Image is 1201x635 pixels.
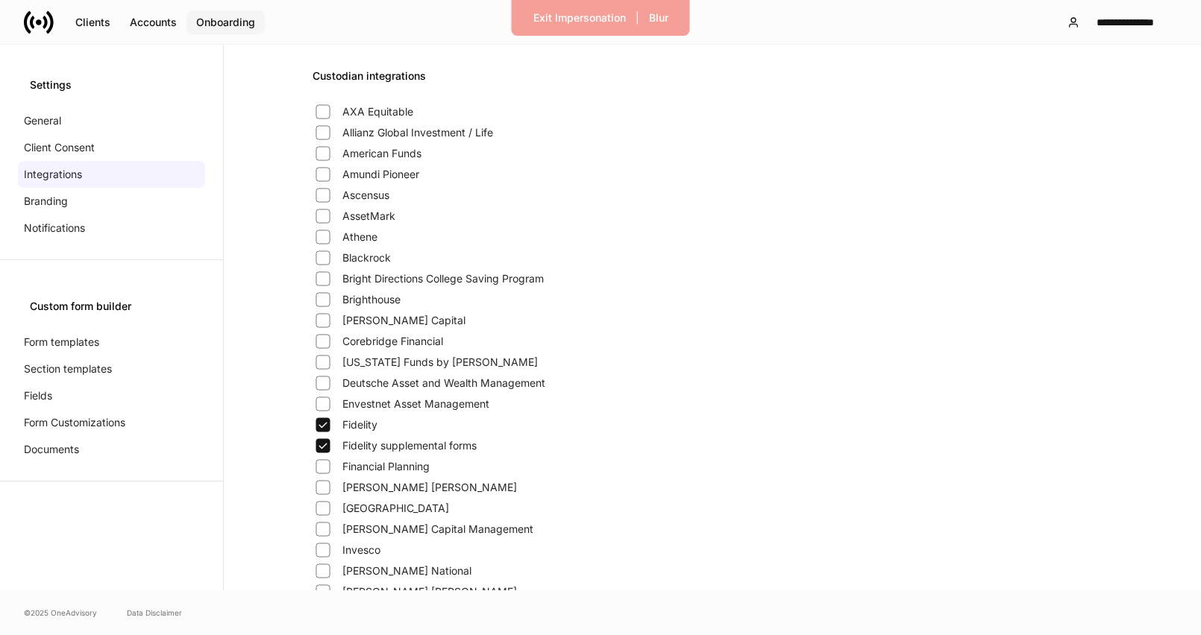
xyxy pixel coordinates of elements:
[342,313,465,328] span: [PERSON_NAME] Capital
[342,584,517,599] span: [PERSON_NAME] [PERSON_NAME]
[24,194,68,209] p: Branding
[342,271,544,286] span: Bright Directions College Saving Program
[24,607,97,619] span: © 2025 OneAdvisory
[186,10,265,34] button: Onboarding
[127,607,182,619] a: Data Disclaimer
[24,415,125,430] p: Form Customizations
[342,355,538,370] span: [US_STATE] Funds by [PERSON_NAME]
[66,10,120,34] button: Clients
[24,167,82,182] p: Integrations
[24,140,95,155] p: Client Consent
[342,146,421,161] span: American Funds
[342,417,377,432] span: Fidelity
[120,10,186,34] button: Accounts
[130,17,177,28] div: Accounts
[24,221,85,236] p: Notifications
[24,361,112,376] p: Section templates
[342,104,413,119] span: AXA Equitable
[342,376,545,391] span: Deutsche Asset and Wealth Management
[342,334,443,349] span: Corebridge Financial
[342,522,533,537] span: [PERSON_NAME] Capital Management
[342,397,489,411] span: Envestnet Asset Management
[342,563,471,578] span: [PERSON_NAME] National
[24,335,99,350] p: Form templates
[342,292,401,307] span: Brighthouse
[18,215,205,241] a: Notifications
[649,13,668,23] div: Blur
[18,436,205,463] a: Documents
[75,17,110,28] div: Clients
[342,188,389,203] span: Ascensus
[342,501,449,516] span: [GEOGRAPHIC_DATA]
[342,459,430,474] span: Financial Planning
[18,161,205,188] a: Integrations
[342,125,493,140] span: Allianz Global Investment / Life
[24,388,52,403] p: Fields
[30,299,193,314] div: Custom form builder
[18,134,205,161] a: Client Consent
[24,113,61,128] p: General
[342,438,477,453] span: Fidelity supplemental forms
[524,6,636,30] button: Exit Impersonation
[533,13,626,23] div: Exit Impersonation
[24,442,79,457] p: Documents
[196,17,255,28] div: Onboarding
[18,382,205,409] a: Fields
[342,209,395,224] span: AssetMark
[313,69,1112,101] div: Custodian integrations
[18,107,205,134] a: General
[342,480,517,495] span: [PERSON_NAME] [PERSON_NAME]
[18,188,205,215] a: Branding
[18,356,205,382] a: Section templates
[18,329,205,356] a: Form templates
[639,6,678,30] button: Blur
[342,230,377,244] span: Athene
[18,409,205,436] a: Form Customizations
[342,250,391,265] span: Blackrock
[342,543,380,557] span: Invesco
[342,167,419,182] span: Amundi Pioneer
[30,78,193,92] div: Settings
